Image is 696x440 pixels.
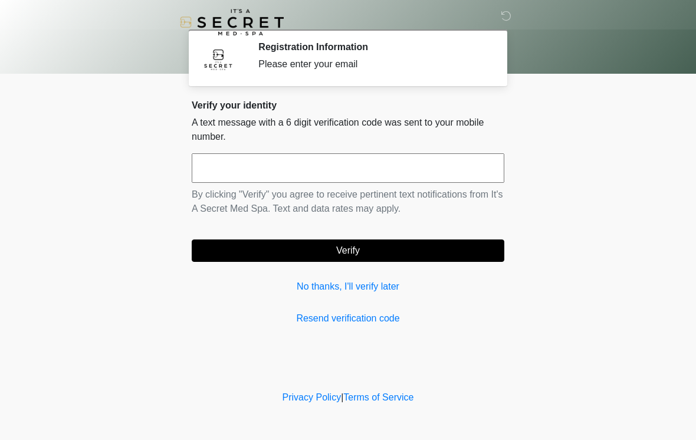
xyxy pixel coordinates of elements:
h2: Registration Information [258,41,487,52]
a: Resend verification code [192,311,504,326]
p: By clicking "Verify" you agree to receive pertinent text notifications from It's A Secret Med Spa... [192,188,504,216]
img: It's A Secret Med Spa Logo [180,9,284,35]
a: Terms of Service [343,392,413,402]
a: | [341,392,343,402]
img: Agent Avatar [201,41,236,77]
h2: Verify your identity [192,100,504,111]
button: Verify [192,239,504,262]
a: No thanks, I'll verify later [192,280,504,294]
p: A text message with a 6 digit verification code was sent to your mobile number. [192,116,504,144]
div: Please enter your email [258,57,487,71]
a: Privacy Policy [283,392,342,402]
